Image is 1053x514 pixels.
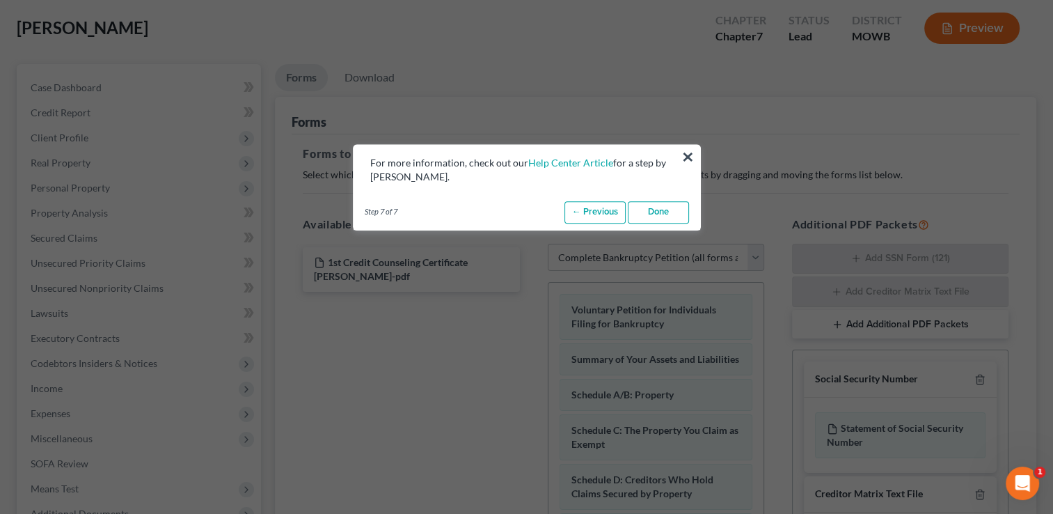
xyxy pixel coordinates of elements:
a: Help Center Article [528,157,613,169]
a: ← Previous [564,201,626,224]
iframe: Intercom live chat [1006,467,1039,500]
div: For more information, check out our for a step by [PERSON_NAME]. [370,156,683,184]
span: 1 [1034,467,1045,478]
button: × [681,146,695,168]
span: Step 7 of 7 [365,206,397,217]
a: Done [628,201,689,224]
